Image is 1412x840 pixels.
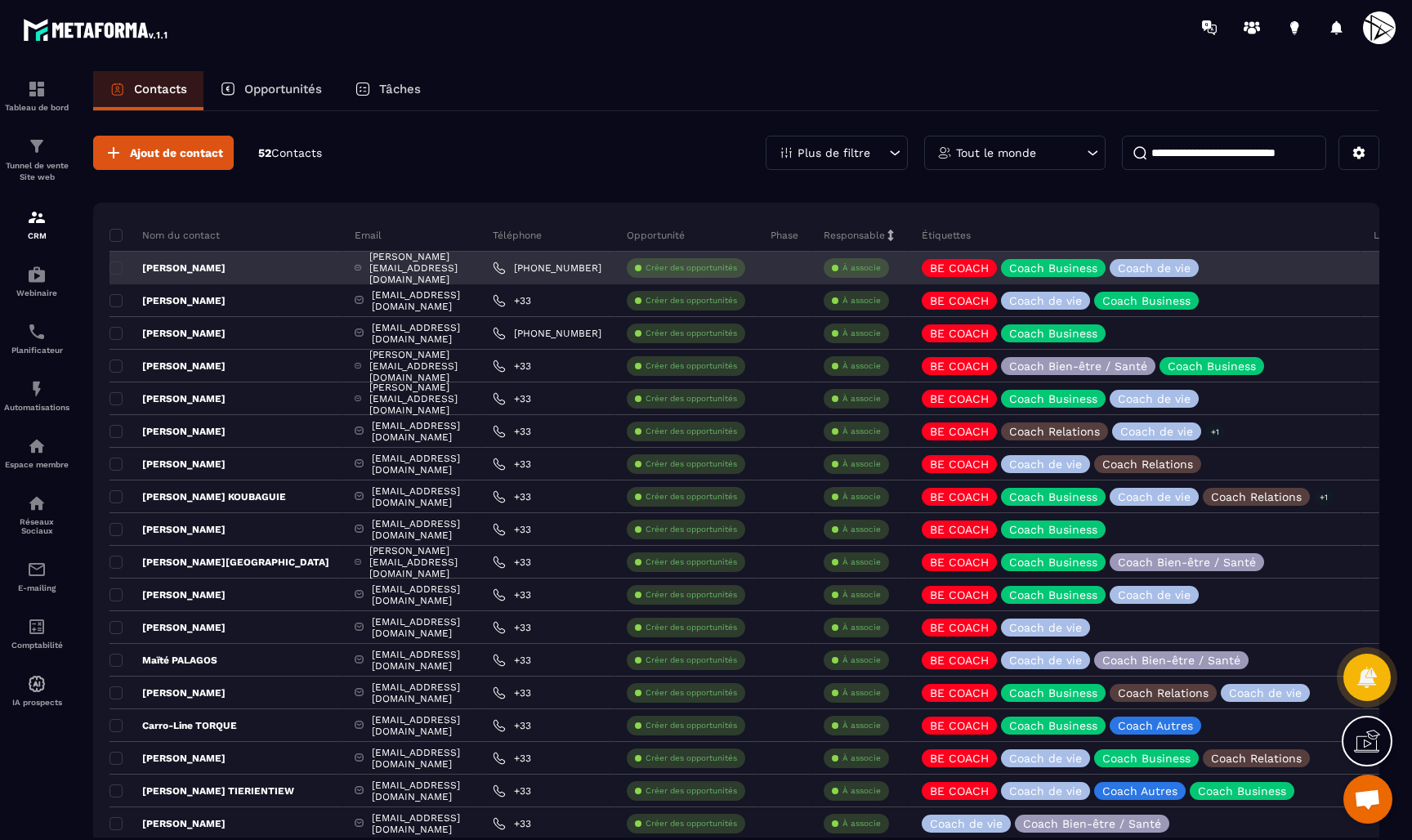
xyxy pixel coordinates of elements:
a: +33 [493,817,531,830]
p: BE COACH [930,524,989,535]
img: formation [27,79,47,99]
a: Tâches [338,71,437,110]
p: BE COACH [930,785,989,797]
p: Coach Business [1009,556,1097,568]
p: Coach Relations [1102,458,1193,470]
p: Coach de vie [1229,687,1302,699]
p: [PERSON_NAME] [109,523,226,536]
img: scheduler [27,322,47,342]
a: +33 [493,425,531,438]
p: Étiquettes [922,229,971,242]
p: BE COACH [930,655,989,666]
p: Créer des opportunités [646,426,737,437]
p: Créer des opportunités [646,295,737,306]
p: Espace membre [4,460,69,469]
p: [PERSON_NAME] TIERIENTIEW [109,784,294,798]
p: Tableau de bord [4,103,69,112]
p: Coach Bien-être / Santé [1023,818,1161,829]
p: Coach Business [1102,295,1191,306]
a: schedulerschedulerPlanificateur [4,310,69,367]
a: +33 [493,654,531,667]
p: Maïté PALAGOS [109,654,217,667]
a: +33 [493,490,531,503]
a: +33 [493,784,531,798]
p: Coach Business [1009,328,1097,339]
a: +33 [493,588,531,601]
p: Coach de vie [930,818,1003,829]
p: À associe [842,328,881,339]
p: Réseaux Sociaux [4,517,69,535]
p: Nom du contact [109,229,220,242]
p: À associe [842,360,881,372]
p: Créer des opportunités [646,687,737,699]
p: Créer des opportunités [646,818,737,829]
p: [PERSON_NAME] [109,621,226,634]
p: [PERSON_NAME] [109,752,226,765]
p: À associe [842,687,881,699]
p: À associe [842,458,881,470]
a: +33 [493,686,531,699]
p: Coach Business [1198,785,1286,797]
p: Coach Relations [1211,491,1302,503]
p: Coach de vie [1118,589,1191,601]
p: [PERSON_NAME] KOUBAGUIE [109,490,286,503]
p: BE COACH [930,687,989,699]
p: Téléphone [493,229,542,242]
p: Créer des opportunités [646,655,737,666]
p: BE COACH [930,458,989,470]
p: À associe [842,785,881,797]
img: email [27,560,47,579]
p: +1 [1205,423,1225,440]
p: À associe [842,426,881,437]
p: Tunnel de vente Site web [4,160,69,183]
p: Responsable [824,229,885,242]
p: [PERSON_NAME] [109,458,226,471]
p: [PERSON_NAME] [109,327,226,340]
p: À associe [842,491,881,503]
p: Créer des opportunités [646,589,737,601]
span: Ajout de contact [130,145,223,161]
p: BE COACH [930,720,989,731]
p: Coach Bien-être / Santé [1118,556,1256,568]
img: automations [27,674,47,694]
p: Créer des opportunités [646,360,737,372]
p: BE COACH [930,753,989,764]
p: 52 [258,145,322,161]
p: Carro-Line TORQUE [109,719,237,732]
p: Créer des opportunités [646,785,737,797]
img: logo [23,15,170,44]
p: BE COACH [930,589,989,601]
p: Coach Business [1009,589,1097,601]
p: Phase [771,229,798,242]
a: formationformationCRM [4,195,69,252]
img: automations [27,436,47,456]
p: BE COACH [930,262,989,274]
img: social-network [27,494,47,513]
img: formation [27,208,47,227]
p: Coach de vie [1009,458,1082,470]
a: +33 [493,556,531,569]
p: Coach Business [1009,524,1097,535]
p: À associe [842,720,881,731]
p: [PERSON_NAME] [109,294,226,307]
span: Contacts [271,146,322,159]
p: À associe [842,556,881,568]
p: [PERSON_NAME][GEOGRAPHIC_DATA] [109,556,329,569]
p: Coach Relations [1118,687,1209,699]
p: Automatisations [4,403,69,412]
a: [PHONE_NUMBER] [493,327,601,340]
p: [PERSON_NAME] [109,686,226,699]
p: [PERSON_NAME] [109,261,226,275]
p: BE COACH [930,426,989,437]
p: Contacts [134,82,187,96]
a: +33 [493,458,531,471]
p: Tâches [379,82,421,96]
a: automationsautomationsEspace membre [4,424,69,481]
p: Email [355,229,382,242]
a: +33 [493,392,531,405]
p: À associe [842,393,881,404]
a: Opportunités [203,71,338,110]
p: Créer des opportunités [646,720,737,731]
p: À associe [842,295,881,306]
a: +33 [493,360,531,373]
